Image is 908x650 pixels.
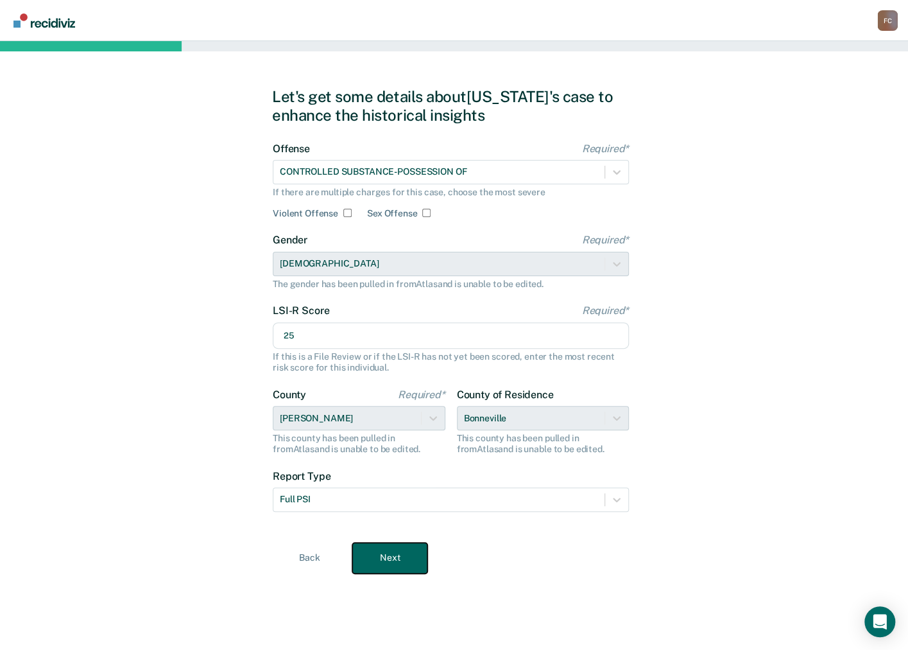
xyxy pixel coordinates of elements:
[272,543,347,574] button: Back
[581,304,629,317] span: Required*
[352,543,427,574] button: Next
[877,10,898,31] div: F C
[367,208,417,219] label: Sex Offense
[581,143,629,155] span: Required*
[877,10,898,31] button: Profile dropdown button
[273,470,629,482] label: Report Type
[273,304,629,317] label: LSI-R Score
[273,143,629,155] label: Offense
[273,389,445,401] label: County
[581,234,629,246] span: Required*
[273,234,629,246] label: Gender
[273,187,629,198] div: If there are multiple charges for this case, choose the most severe
[273,279,629,290] div: The gender has been pulled in from Atlas and is unable to be edited.
[273,351,629,373] div: If this is a File Review or if the LSI-R has not yet been scored, enter the most recent risk scor...
[273,433,445,455] div: This county has been pulled in from Atlas and is unable to be edited.
[13,13,75,28] img: Recidiviz
[272,87,636,125] div: Let's get some details about [US_STATE]'s case to enhance the historical insights
[398,389,445,401] span: Required*
[273,208,338,219] label: Violent Offense
[457,433,630,455] div: This county has been pulled in from Atlas and is unable to be edited.
[457,389,630,401] label: County of Residence
[864,606,895,637] div: Open Intercom Messenger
